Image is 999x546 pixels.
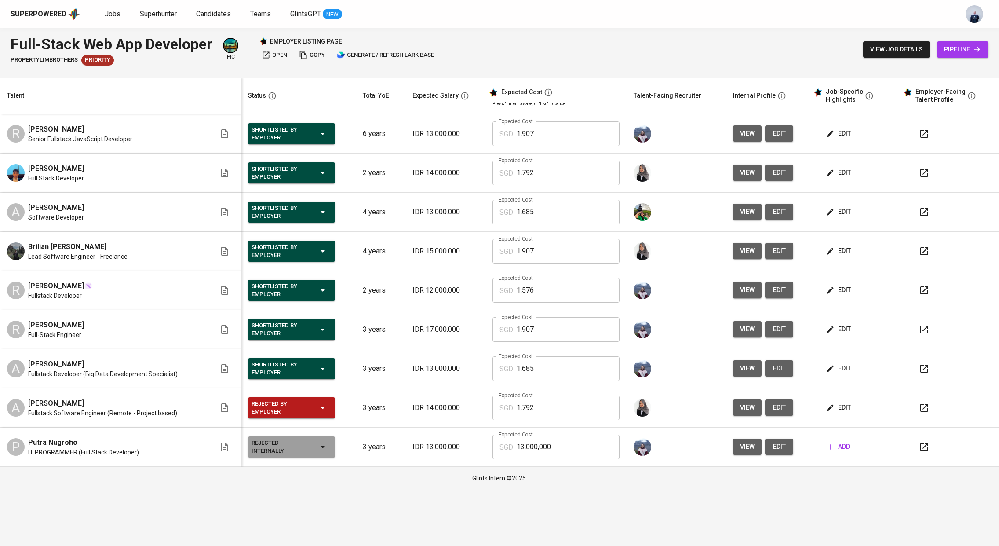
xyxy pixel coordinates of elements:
[248,162,335,183] button: Shortlisted by Employer
[499,168,513,179] p: SGD
[634,399,651,417] img: sinta.windasari@glints.com
[765,204,793,220] button: edit
[28,330,81,339] span: Full-Stack Engineer
[634,203,651,221] img: eva@glints.com
[224,39,237,52] img: a5d44b89-0c59-4c54-99d0-a63b29d42bd3.jpg
[252,320,303,339] div: Shortlisted by Employer
[828,441,850,452] span: add
[28,409,177,418] span: Fullstack Software Engineer (Remote - Project based)
[248,280,335,301] button: Shortlisted by Employer
[765,360,793,377] button: edit
[28,291,82,300] span: Fullstack Developer
[634,125,651,143] img: christine.raharja@glints.com
[28,252,128,261] span: Lead Software Engineer - Freelance
[412,324,478,335] p: IDR 17.000.000
[412,168,478,178] p: IDR 14.000.000
[740,324,755,335] span: view
[290,10,321,18] span: GlintsGPT
[299,50,325,60] span: copy
[634,90,701,101] div: Talent-Facing Recruiter
[7,164,25,182] img: Felix Ardy Mulya
[489,88,498,97] img: glints_star.svg
[499,246,513,257] p: SGD
[363,403,398,413] p: 3 years
[634,438,651,456] img: christine.raharja@glints.com
[915,88,966,103] div: Employer-Facing Talent Profile
[765,439,793,455] a: edit
[335,48,436,62] button: lark generate / refresh lark base
[765,399,793,416] button: edit
[248,319,335,340] button: Shortlisted by Employer
[828,206,851,217] span: edit
[196,10,231,18] span: Candidates
[248,436,335,458] button: Rejected Internally
[740,246,755,257] span: view
[223,38,238,61] div: pic
[733,399,762,416] button: view
[259,37,267,45] img: Glints Star
[11,9,66,19] div: Superpowered
[252,202,303,222] div: Shortlisted by Employer
[28,163,84,174] span: [PERSON_NAME]
[499,286,513,296] p: SGD
[828,285,851,296] span: edit
[28,213,84,222] span: Software Developer
[68,7,80,21] img: app logo
[337,51,346,59] img: lark
[412,246,478,257] p: IDR 15.000.000
[733,165,762,181] button: view
[937,41,988,58] a: pipeline
[828,246,851,257] span: edit
[634,282,651,299] img: christine.raharja@glints.com
[772,402,786,413] span: edit
[270,37,342,46] p: employer listing page
[252,398,303,418] div: Rejected by Employer
[499,207,513,218] p: SGD
[828,324,851,335] span: edit
[765,321,793,337] button: edit
[499,442,513,453] p: SGD
[262,50,287,60] span: open
[772,324,786,335] span: edit
[412,442,478,452] p: IDR 13.000.000
[252,163,303,183] div: Shortlisted by Employer
[824,439,853,455] button: add
[250,10,271,18] span: Teams
[7,360,25,377] div: A
[772,167,786,178] span: edit
[824,321,854,337] button: edit
[7,125,25,143] div: R
[772,246,786,257] span: edit
[824,360,854,377] button: edit
[140,9,179,20] a: Superhunter
[28,359,84,370] span: [PERSON_NAME]
[323,10,342,19] span: NEW
[248,123,335,144] button: Shortlisted by Employer
[863,41,930,58] button: view job details
[828,167,851,178] span: edit
[252,242,303,261] div: Shortlisted by Employer
[7,203,25,221] div: A
[11,33,212,55] div: Full-Stack Web App Developer
[363,207,398,217] p: 4 years
[28,448,139,457] span: IT PROGRAMMER (Full Stack Developer)
[290,9,342,20] a: GlintsGPT NEW
[824,125,854,142] button: edit
[634,360,651,377] img: christine.raharja@glints.com
[248,90,266,101] div: Status
[765,165,793,181] button: edit
[7,438,25,456] div: P
[733,360,762,377] button: view
[252,281,303,300] div: Shortlisted by Employer
[501,88,542,96] div: Expected Cost
[634,321,651,338] img: christine.raharja@glints.com
[28,174,84,183] span: Full Stack Developer
[966,5,983,23] img: annisa@glints.com
[7,399,25,417] div: A
[765,243,793,259] button: edit
[765,125,793,142] button: edit
[826,88,863,103] div: Job-Specific Highlights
